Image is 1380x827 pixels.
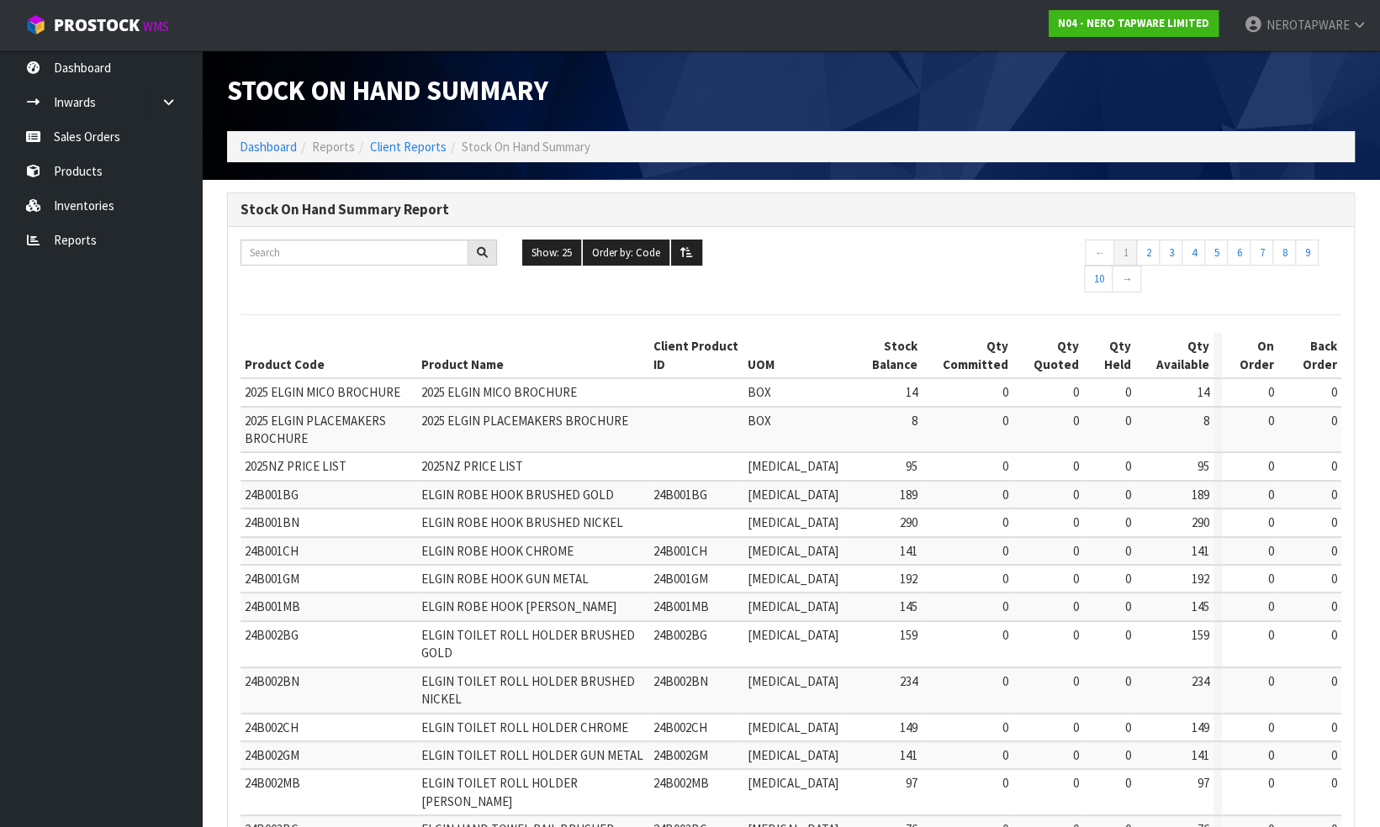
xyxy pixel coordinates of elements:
[1272,240,1296,266] a: 8
[1331,747,1337,763] span: 0
[1073,627,1079,643] span: 0
[1268,747,1274,763] span: 0
[1125,571,1131,587] span: 0
[1192,514,1209,530] span: 290
[245,458,346,474] span: 2025NZ PRICE LIST
[1331,514,1337,530] span: 0
[899,571,917,587] span: 192
[1331,627,1337,643] span: 0
[1125,458,1131,474] span: 0
[370,139,447,155] a: Client Reports
[1002,384,1007,400] span: 0
[245,775,300,791] span: 24B002MB
[748,598,838,614] span: [MEDICAL_DATA]
[421,775,578,809] span: ELGIN TOILET ROLL HOLDER [PERSON_NAME]
[653,487,707,503] span: 24B001BG
[1192,627,1209,643] span: 159
[1268,458,1274,474] span: 0
[421,673,635,707] span: ELGIN TOILET ROLL HOLDER BRUSHED NICKEL
[911,413,917,429] span: 8
[421,514,623,530] span: ELGIN ROBE HOOK BRUSHED NICKEL
[748,747,838,763] span: [MEDICAL_DATA]
[1002,413,1007,429] span: 0
[1125,413,1131,429] span: 0
[1012,333,1082,378] th: Qty Quoted
[1331,719,1337,735] span: 0
[1227,240,1250,266] a: 6
[241,202,1341,218] h3: Stock On Hand Summary Report
[1250,240,1273,266] a: 7
[227,73,548,108] span: Stock On Hand Summary
[1073,571,1079,587] span: 0
[241,333,417,378] th: Product Code
[899,627,917,643] span: 159
[421,384,577,400] span: 2025 ELGIN MICO BROCHURE
[421,571,589,587] span: ELGIN ROBE HOOK GUN METAL
[1331,673,1337,689] span: 0
[1125,627,1131,643] span: 0
[1159,240,1182,266] a: 3
[1058,16,1209,30] strong: N04 - NERO TAPWARE LIMITED
[1268,627,1274,643] span: 0
[1268,571,1274,587] span: 0
[245,543,299,559] span: 24B001CH
[421,747,643,763] span: ELGIN TOILET ROLL HOLDER GUN METAL
[421,458,523,474] span: 2025NZ PRICE LIST
[143,18,169,34] small: WMS
[1125,747,1131,763] span: 0
[899,543,917,559] span: 141
[1198,458,1209,474] span: 95
[245,514,299,530] span: 24B001BN
[899,514,917,530] span: 290
[1192,673,1209,689] span: 234
[421,719,628,735] span: ELGIN TOILET ROLL HOLDER CHROME
[1222,333,1278,378] th: On Order
[1331,598,1337,614] span: 0
[1198,775,1209,791] span: 97
[1331,487,1337,503] span: 0
[653,673,708,689] span: 24B002BN
[921,333,1012,378] th: Qty Committed
[1002,673,1007,689] span: 0
[1268,384,1274,400] span: 0
[653,747,708,763] span: 24B002GM
[1125,719,1131,735] span: 0
[1073,775,1079,791] span: 0
[245,627,299,643] span: 24B002BG
[1084,266,1113,292] a: 10
[25,14,46,35] img: cube-alt.png
[1192,543,1209,559] span: 141
[653,543,707,559] span: 24B001CH
[748,775,838,791] span: [MEDICAL_DATA]
[1002,514,1007,530] span: 0
[653,571,708,587] span: 24B001GM
[1192,719,1209,735] span: 149
[1331,543,1337,559] span: 0
[899,719,917,735] span: 149
[653,775,709,791] span: 24B002MB
[1125,673,1131,689] span: 0
[748,673,838,689] span: [MEDICAL_DATA]
[1125,543,1131,559] span: 0
[583,240,669,266] button: Order by: Code
[1266,17,1349,33] span: NEROTAPWARE
[1002,571,1007,587] span: 0
[245,598,300,614] span: 24B001MB
[245,571,299,587] span: 24B001GM
[1073,487,1079,503] span: 0
[1135,333,1213,378] th: Qty Available
[1204,240,1228,266] a: 5
[748,543,838,559] span: [MEDICAL_DATA]
[1331,384,1337,400] span: 0
[1203,413,1209,429] span: 8
[1085,240,1114,266] a: ←
[843,333,922,378] th: Stock Balance
[1125,598,1131,614] span: 0
[1125,487,1131,503] span: 0
[1268,413,1274,429] span: 0
[1192,747,1209,763] span: 141
[54,14,140,36] span: ProStock
[1268,598,1274,614] span: 0
[748,413,771,429] span: BOX
[312,139,355,155] span: Reports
